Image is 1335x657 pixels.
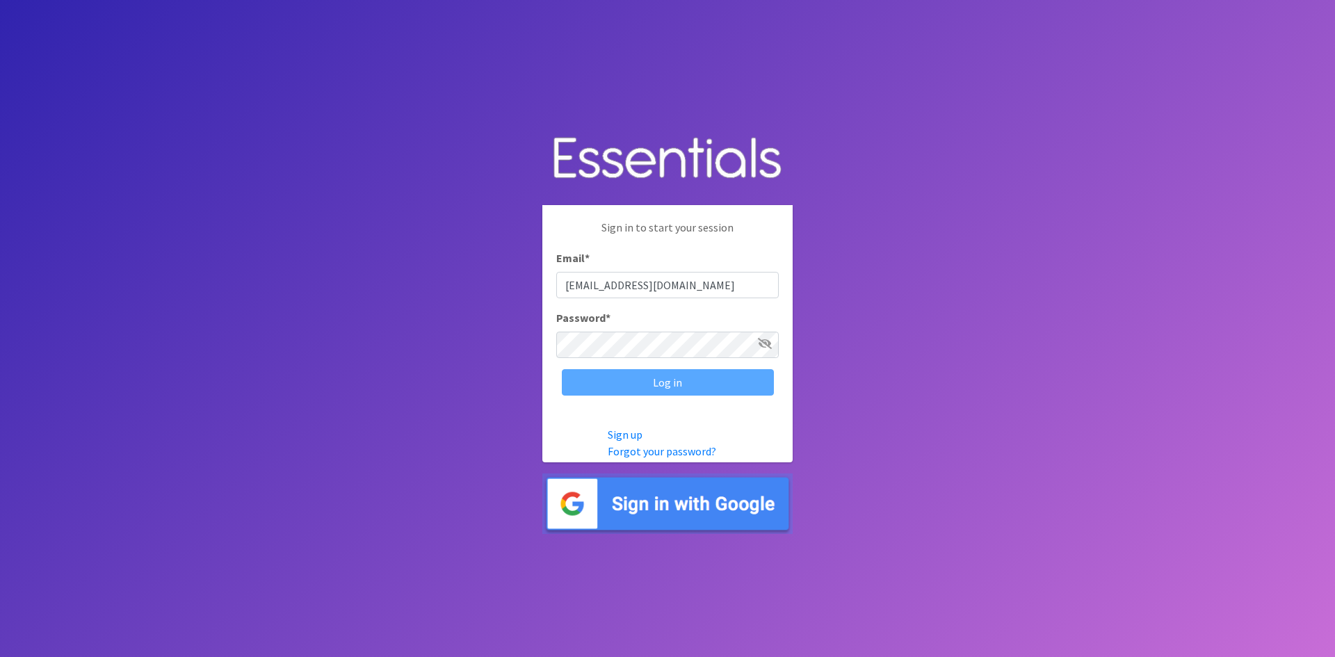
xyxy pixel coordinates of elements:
img: Sign in with Google [542,473,793,534]
abbr: required [606,311,610,325]
label: Email [556,250,590,266]
a: Sign up [608,428,642,441]
a: Forgot your password? [608,444,716,458]
abbr: required [585,251,590,265]
label: Password [556,309,610,326]
img: Human Essentials [542,123,793,195]
p: Sign in to start your session [556,219,779,250]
